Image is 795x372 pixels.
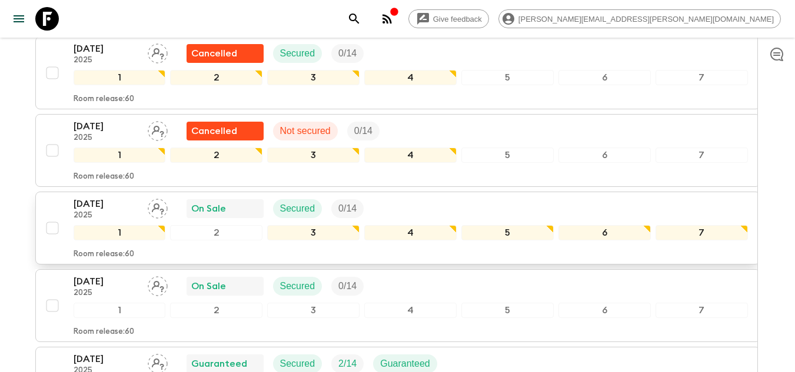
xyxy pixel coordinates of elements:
div: 5 [461,225,554,240]
div: Secured [273,277,322,296]
p: Secured [280,202,315,216]
div: 3 [267,148,360,163]
p: 0 / 14 [338,279,357,293]
div: Secured [273,199,322,218]
p: Guaranteed [191,357,247,371]
div: 1 [74,148,166,163]
p: Not secured [280,124,331,138]
div: 6 [558,70,651,85]
div: Not secured [273,122,338,140]
button: [DATE]2025Assign pack leaderUnable to secureNot securedTrip Fill1234567Room release:60 [35,114,760,187]
div: 5 [461,70,554,85]
div: 5 [461,303,554,318]
div: 3 [267,303,360,318]
p: [DATE] [74,42,138,56]
div: Unable to secure [187,122,264,140]
div: Trip Fill [331,44,364,63]
p: 2 / 14 [338,357,357,371]
div: 7 [656,225,748,240]
div: 3 [267,225,360,240]
div: 6 [558,225,651,240]
div: 4 [364,303,457,318]
div: Secured [273,44,322,63]
div: 7 [656,70,748,85]
div: Flash Pack cancellation [187,44,264,63]
p: Cancelled [191,46,237,61]
span: Assign pack leader [148,357,168,367]
div: Trip Fill [331,199,364,218]
button: [DATE]2025Assign pack leaderOn SaleSecuredTrip Fill1234567Room release:60 [35,269,760,342]
div: 6 [558,148,651,163]
button: menu [7,7,31,31]
p: Room release: 60 [74,95,134,104]
div: 2 [170,70,262,85]
p: Room release: 60 [74,327,134,337]
p: On Sale [191,279,226,293]
p: [DATE] [74,119,138,133]
div: 7 [656,303,748,318]
p: On Sale [191,202,226,216]
div: 3 [267,70,360,85]
div: 6 [558,303,651,318]
div: 4 [364,70,457,85]
span: Assign pack leader [148,202,168,212]
p: [DATE] [74,197,138,211]
button: [DATE]2025Assign pack leaderFlash Pack cancellationSecuredTrip Fill1234567Room release:60 [35,36,760,109]
div: 5 [461,148,554,163]
span: Give feedback [427,15,488,24]
div: 1 [74,70,166,85]
p: Secured [280,279,315,293]
div: 2 [170,303,262,318]
div: 4 [364,225,457,240]
div: Trip Fill [331,277,364,296]
p: 2025 [74,56,138,65]
div: 4 [364,148,457,163]
button: [DATE]2025Assign pack leaderOn SaleSecuredTrip Fill1234567Room release:60 [35,192,760,264]
p: [DATE] [74,352,138,366]
div: 7 [656,148,748,163]
div: [PERSON_NAME][EMAIL_ADDRESS][PERSON_NAME][DOMAIN_NAME] [498,9,781,28]
p: Secured [280,46,315,61]
p: 0 / 14 [354,124,372,138]
p: 0 / 14 [338,202,357,216]
button: search adventures [342,7,366,31]
a: Give feedback [408,9,489,28]
span: Assign pack leader [148,125,168,134]
p: 2025 [74,211,138,220]
p: Cancelled [191,124,237,138]
p: 2025 [74,133,138,143]
div: 2 [170,225,262,240]
p: Room release: 60 [74,172,134,182]
p: Guaranteed [380,357,430,371]
p: Secured [280,357,315,371]
span: Assign pack leader [148,47,168,56]
p: 0 / 14 [338,46,357,61]
span: [PERSON_NAME][EMAIL_ADDRESS][PERSON_NAME][DOMAIN_NAME] [512,15,780,24]
div: 2 [170,148,262,163]
div: Trip Fill [347,122,380,140]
